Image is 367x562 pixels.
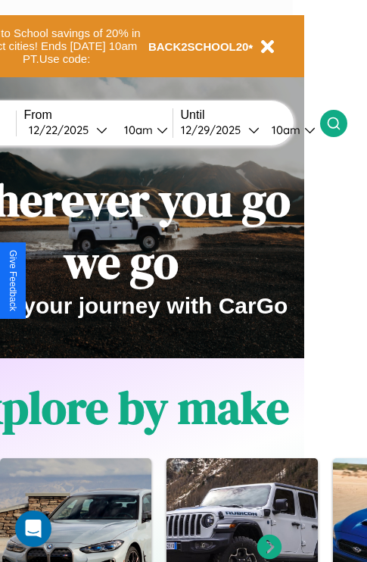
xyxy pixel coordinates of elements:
button: 10am [112,122,173,138]
button: 12/22/2025 [24,122,112,138]
div: 10am [117,123,157,137]
b: BACK2SCHOOL20 [148,40,249,53]
label: Until [181,108,320,122]
div: Open Intercom Messenger [15,510,51,547]
div: 12 / 29 / 2025 [181,123,248,137]
div: 10am [264,123,304,137]
div: Give Feedback [8,250,18,311]
button: 10am [260,122,320,138]
label: From [24,108,173,122]
div: 12 / 22 / 2025 [29,123,96,137]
